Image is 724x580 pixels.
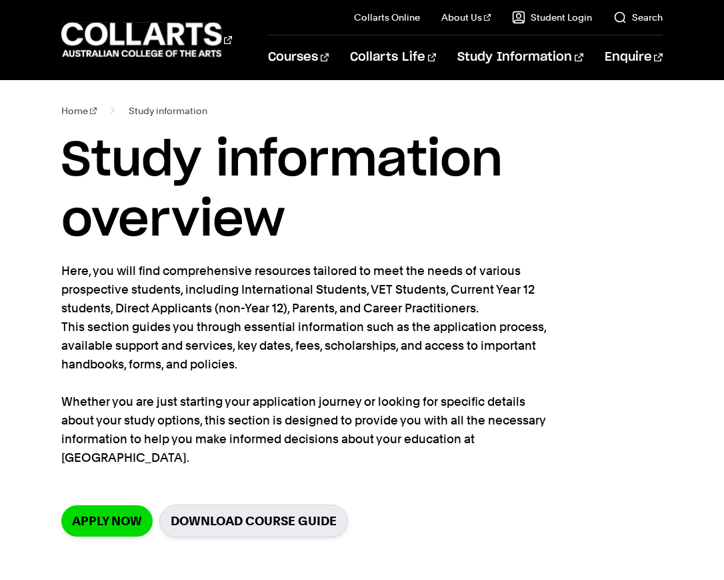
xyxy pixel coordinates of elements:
a: Courses [268,35,329,79]
a: Apply Now [61,505,153,537]
a: Collarts Online [354,11,420,24]
div: Go to homepage [61,21,232,59]
span: Study information [129,101,207,120]
a: Download Course Guide [159,505,348,537]
a: Search [613,11,663,24]
a: Home [61,101,97,120]
a: Enquire [605,35,663,79]
a: Student Login [512,11,592,24]
a: Collarts Life [350,35,436,79]
a: About Us [441,11,491,24]
h1: Study information overview [61,131,662,251]
a: Study Information [457,35,583,79]
p: Here, you will find comprehensive resources tailored to meet the needs of various prospective stu... [61,262,548,467]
